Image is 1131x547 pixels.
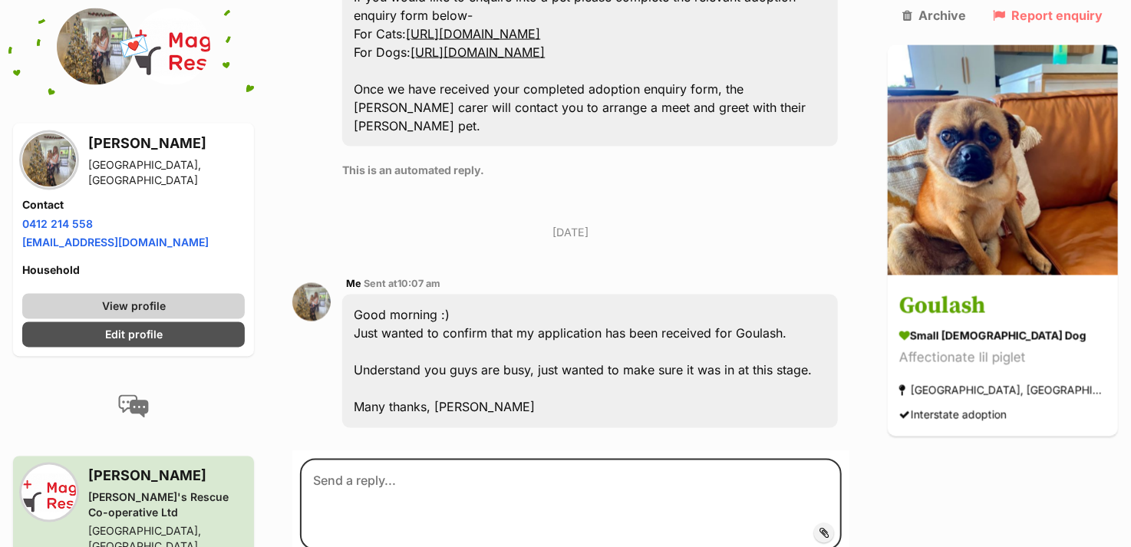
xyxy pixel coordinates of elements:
a: Archive [903,8,967,21]
h4: Contact [22,196,245,212]
h3: Goulash [899,289,1106,324]
h3: [PERSON_NAME] [88,465,245,486]
img: Kate Fletcher profile pic [22,133,76,186]
img: Maggie's Rescue Co-operative Ltd profile pic [22,465,76,519]
p: This is an automated reply. [342,162,838,178]
div: small [DEMOGRAPHIC_DATA] Dog [899,328,1106,344]
span: Me [346,278,361,290]
p: [DATE] [292,225,849,241]
div: Affectionate lil piglet [899,348,1106,368]
h3: [PERSON_NAME] [88,132,245,153]
a: [URL][DOMAIN_NAME] [406,26,540,41]
a: Edit profile [22,321,245,347]
img: conversation-icon-4a6f8262b818ee0b60e3300018af0b2d0b884aa5de6e9bcb8d3d4eeb1a70a7c4.svg [118,394,149,417]
a: View profile [22,293,245,318]
div: [GEOGRAPHIC_DATA], [GEOGRAPHIC_DATA] [899,380,1106,400]
span: Sent at [364,278,440,290]
img: Kate Fletcher profile pic [57,8,134,84]
span: 10:07 am [397,278,440,290]
span: Edit profile [105,326,163,342]
div: Interstate adoption [899,404,1007,425]
img: Goulash [888,44,1118,275]
a: 0412 214 558 [22,216,93,229]
div: [PERSON_NAME]'s Rescue Co-operative Ltd [88,489,245,520]
span: View profile [102,298,166,314]
div: Good morning :) Just wanted to confirm that my application has been received for Goulash. Underst... [342,295,838,428]
a: Report enquiry [993,8,1103,21]
div: [GEOGRAPHIC_DATA], [GEOGRAPHIC_DATA] [88,157,245,187]
span: 💌 [117,30,151,63]
h4: Household [22,262,245,278]
img: Kate Fletcher profile pic [292,283,331,321]
a: [URL][DOMAIN_NAME] [411,44,545,60]
a: Goulash small [DEMOGRAPHIC_DATA] Dog Affectionate lil piglet [GEOGRAPHIC_DATA], [GEOGRAPHIC_DATA]... [888,278,1118,437]
a: [EMAIL_ADDRESS][DOMAIN_NAME] [22,236,209,249]
img: Maggie's Rescue Co-operative Ltd profile pic [134,8,210,84]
